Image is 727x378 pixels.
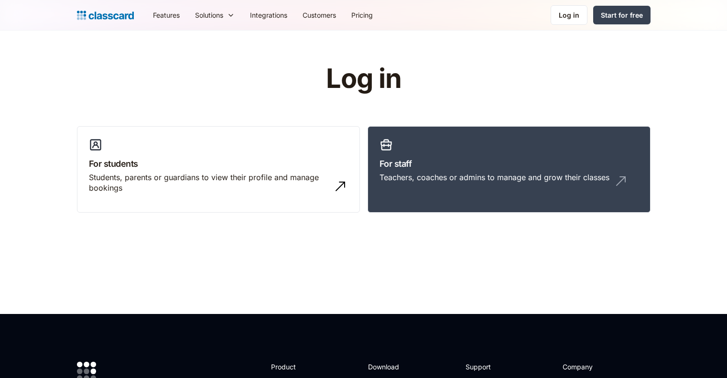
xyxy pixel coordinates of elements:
div: Solutions [195,10,223,20]
a: Features [145,4,187,26]
h2: Company [563,362,626,372]
div: Solutions [187,4,242,26]
a: For staffTeachers, coaches or admins to manage and grow their classes [368,126,651,213]
h1: Log in [212,64,515,94]
div: Start for free [601,10,643,20]
a: Log in [551,5,587,25]
h3: For staff [380,157,639,170]
div: Students, parents or guardians to view their profile and manage bookings [89,172,329,194]
h2: Support [466,362,504,372]
h2: Download [368,362,407,372]
a: Start for free [593,6,651,24]
a: Customers [295,4,344,26]
a: Integrations [242,4,295,26]
div: Teachers, coaches or admins to manage and grow their classes [380,172,609,183]
h3: For students [89,157,348,170]
a: For studentsStudents, parents or guardians to view their profile and manage bookings [77,126,360,213]
div: Log in [559,10,579,20]
a: home [77,9,134,22]
a: Pricing [344,4,380,26]
h2: Product [271,362,322,372]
